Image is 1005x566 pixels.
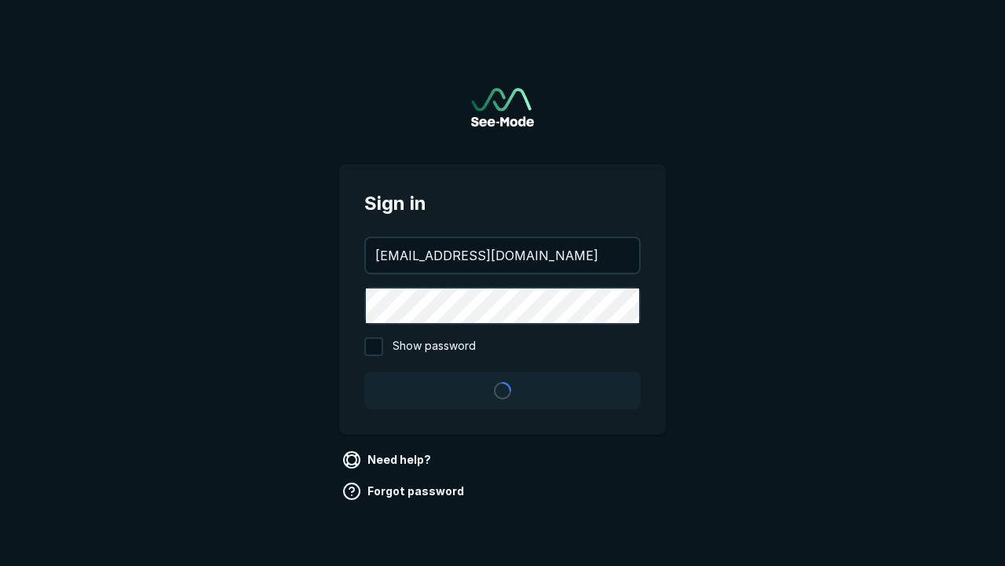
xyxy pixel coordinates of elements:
input: your@email.com [366,238,639,273]
span: Sign in [364,189,641,218]
span: Show password [393,337,476,356]
a: Need help? [339,447,437,472]
a: Go to sign in [471,88,534,127]
a: Forgot password [339,479,470,504]
img: See-Mode Logo [471,88,534,127]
